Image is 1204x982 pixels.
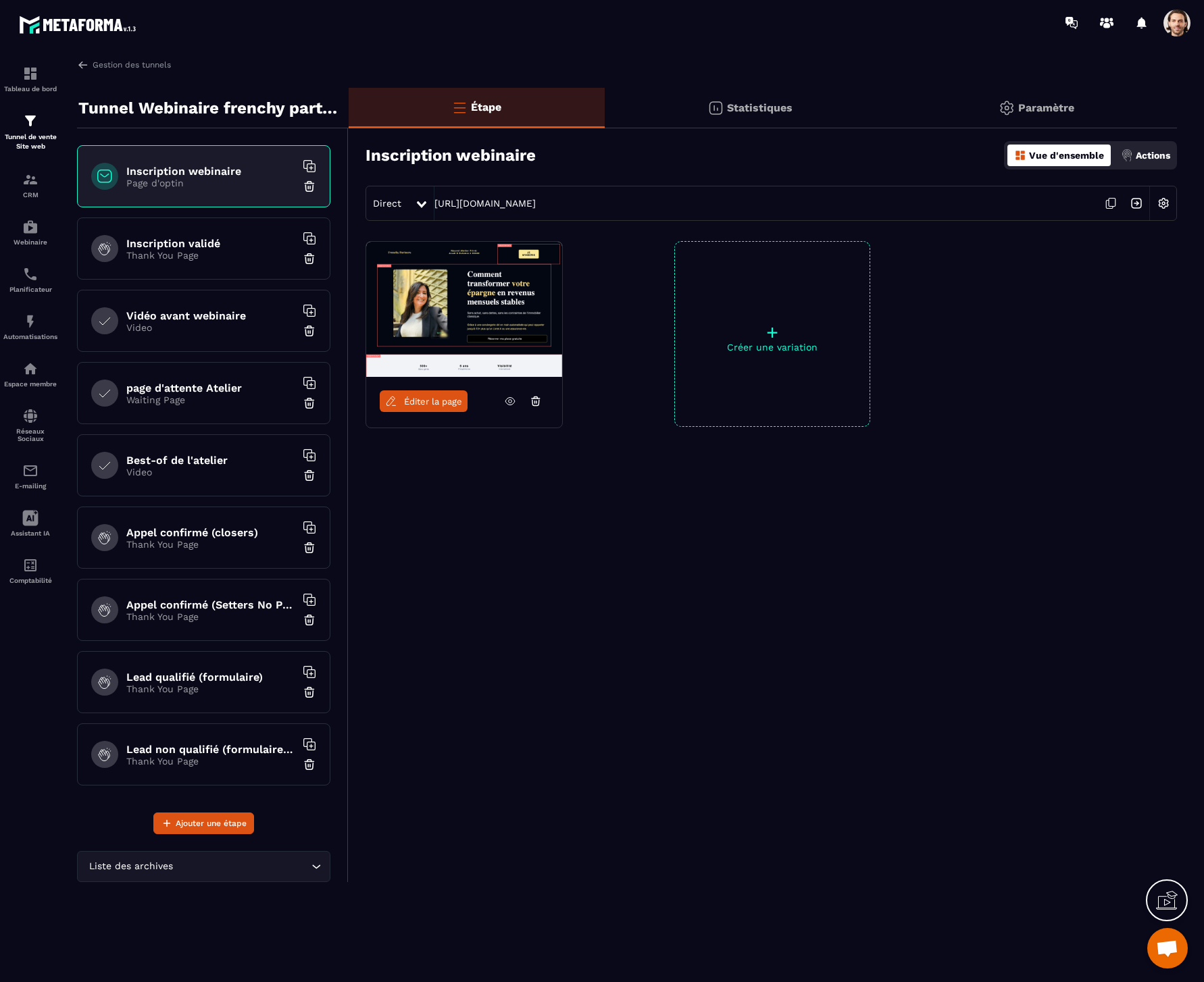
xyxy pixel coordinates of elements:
p: Planificateur [3,286,57,293]
img: arrow-next.bcc2205e.svg [1124,190,1149,216]
div: Search for option [77,851,330,882]
img: email [22,463,39,479]
p: Tunnel de vente Site web [3,132,57,151]
img: setting-w.858f3a88.svg [1151,190,1176,216]
p: Paramètre [1018,101,1074,114]
h6: Vidéo avant webinaire [126,309,295,322]
a: Éditer la page [380,390,468,412]
a: automationsautomationsEspace membre [3,351,57,398]
p: Thank You Page [126,611,295,622]
img: trash [303,252,316,265]
img: image [366,242,562,377]
img: formation [22,172,39,188]
a: accountantaccountantComptabilité [3,547,57,594]
h6: page d'attente Atelier [126,382,295,394]
p: CRM [3,191,57,199]
a: Gestion des tunnels [77,59,171,71]
p: Thank You Page [126,756,295,767]
p: E-mailing [3,482,57,490]
p: Video [126,467,295,477]
p: Page d'optin [126,178,295,188]
h6: Appel confirmé (closers) [126,526,295,539]
a: formationformationCRM [3,161,57,209]
img: automations [22,361,39,377]
a: Assistant IA [3,500,57,547]
img: actions.d6e523a2.png [1121,149,1133,161]
span: Éditer la page [404,396,462,407]
img: accountant [22,557,39,573]
img: stats.20deebd0.svg [707,100,724,116]
img: arrow [77,59,89,71]
h6: Inscription validé [126,237,295,250]
a: formationformationTunnel de vente Site web [3,103,57,161]
a: formationformationTableau de bord [3,55,57,103]
span: Direct [373,198,401,209]
img: trash [303,324,316,338]
img: scheduler [22,266,39,282]
h6: Inscription webinaire [126,165,295,178]
img: trash [303,541,316,554]
img: bars-o.4a397970.svg [451,99,468,115]
img: logo [19,12,141,37]
img: automations [22,219,39,235]
h3: Inscription webinaire [366,146,536,165]
p: Statistiques [727,101,793,114]
img: trash [303,686,316,699]
img: formation [22,66,39,82]
input: Search for option [176,859,308,874]
img: trash [303,180,316,193]
p: Assistant IA [3,529,57,537]
h6: Appel confirmé (Setters No Pixel/tracking) [126,598,295,611]
img: social-network [22,408,39,424]
a: automationsautomationsWebinaire [3,209,57,256]
a: schedulerschedulerPlanificateur [3,256,57,303]
a: social-networksocial-networkRéseaux Sociaux [3,398,57,453]
p: Thank You Page [126,683,295,694]
p: Actions [1136,150,1170,161]
p: Video [126,322,295,333]
p: Espace membre [3,380,57,388]
p: Comptabilité [3,577,57,584]
p: Waiting Page [126,394,295,405]
img: automations [22,313,39,330]
h6: Lead non qualifié (formulaire No Pixel/tracking) [126,743,295,756]
a: emailemailE-mailing [3,453,57,500]
p: Thank You Page [126,250,295,261]
p: Tableau de bord [3,85,57,93]
h6: Best-of de l'atelier [126,454,295,467]
img: trash [303,396,316,410]
a: [URL][DOMAIN_NAME] [434,198,536,209]
span: Ajouter une étape [176,817,247,830]
div: Open chat [1147,928,1188,968]
img: trash [303,613,316,627]
p: Automatisations [3,333,57,340]
button: Ajouter une étape [153,812,254,834]
img: trash [303,469,316,482]
p: Thank You Page [126,539,295,550]
h6: Lead qualifié (formulaire) [126,671,295,683]
p: Webinaire [3,238,57,246]
p: Étape [471,101,501,113]
p: Tunnel Webinaire frenchy partners [78,95,338,122]
img: formation [22,113,39,129]
p: Vue d'ensemble [1029,150,1104,161]
span: Liste des archives [86,859,176,874]
img: trash [303,758,316,771]
img: setting-gr.5f69749f.svg [999,100,1015,116]
p: Créer une variation [675,342,870,353]
a: automationsautomationsAutomatisations [3,303,57,351]
img: dashboard-orange.40269519.svg [1014,149,1026,161]
p: + [675,323,870,342]
p: Réseaux Sociaux [3,428,57,442]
